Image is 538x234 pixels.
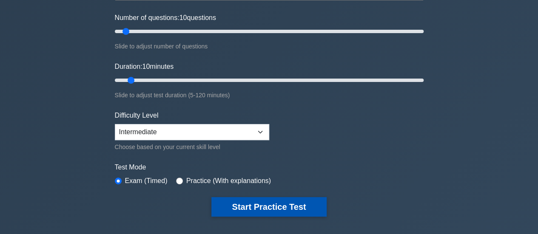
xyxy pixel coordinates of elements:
button: Start Practice Test [211,197,326,217]
label: Difficulty Level [115,110,159,121]
label: Test Mode [115,162,424,172]
label: Number of questions: questions [115,13,216,23]
span: 10 [179,14,187,21]
label: Practice (With explanations) [186,176,271,186]
label: Exam (Timed) [125,176,168,186]
div: Slide to adjust test duration (5-120 minutes) [115,90,424,100]
label: Duration: minutes [115,62,174,72]
span: 10 [142,63,150,70]
div: Choose based on your current skill level [115,142,269,152]
div: Slide to adjust number of questions [115,41,424,51]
